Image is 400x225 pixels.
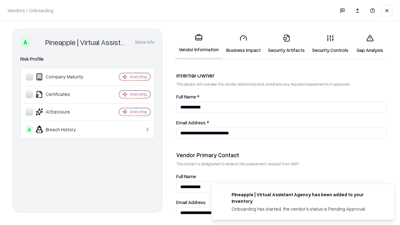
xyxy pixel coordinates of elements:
a: Gap Analysis [352,29,387,58]
a: Security Artifacts [264,29,308,58]
label: Full Name * [176,94,386,99]
div: Analyzing [130,74,147,79]
div: Onboarding has started, the vendor's status is Pending Approval. [232,206,380,212]
div: Analyzing [130,109,147,114]
a: Security Controls [308,29,352,58]
div: Internal Owner [176,72,386,79]
div: AI Exposure [26,108,100,116]
button: More info [135,37,155,48]
div: A [20,37,30,47]
div: Risk Profile [20,55,155,63]
div: Vendor Primary Contact [176,151,386,159]
p: This contact is designated to receive the assessment request from Shift [176,161,386,167]
div: Certificates [26,91,100,98]
div: Analyzing [130,92,147,97]
p: Vendors / Onboarding [7,7,53,14]
div: Company Maturity [26,73,100,81]
div: Pineapple | Virtual Assistant Agency has been added to your inventory [232,191,380,204]
label: Full Name [176,174,386,179]
a: Vendor Information [175,29,222,59]
label: Email Address [176,200,386,205]
div: Pineapple | Virtual Assistant Agency [45,37,128,47]
div: A [26,126,33,133]
label: Email Address * [176,120,386,125]
a: Business Impact [222,29,264,58]
p: This person will oversee the vendor relationship and coordinate any required assessments or appro... [176,82,386,87]
img: Pineapple | Virtual Assistant Agency [33,37,43,47]
div: Breach History [26,126,100,133]
img: trypineapple.com [219,191,227,199]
